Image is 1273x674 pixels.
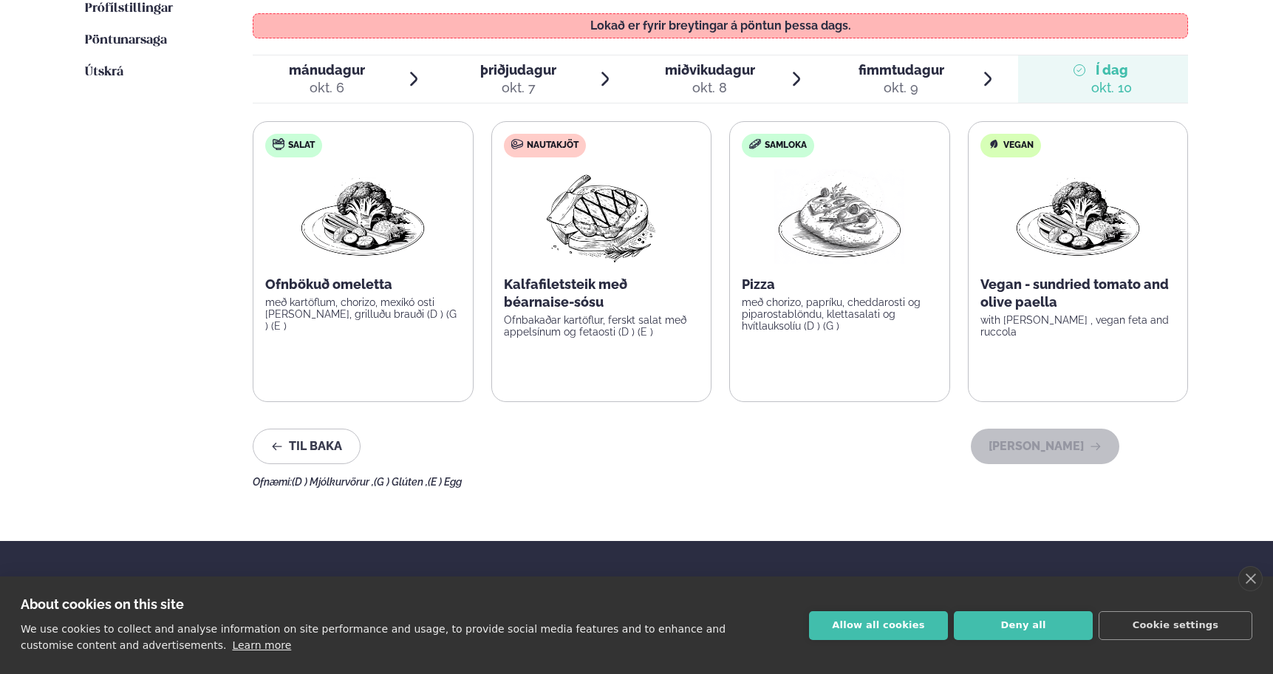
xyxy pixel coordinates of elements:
button: Til baka [253,429,361,464]
div: okt. 10 [1091,79,1132,97]
div: okt. 8 [665,79,755,97]
p: Ofnbökuð omeletta [265,276,461,293]
div: okt. 7 [480,79,556,97]
a: Learn more [232,639,291,651]
span: fimmtudagur [859,62,944,78]
div: okt. 6 [289,79,365,97]
p: Vegan - sundried tomato and olive paella [980,276,1176,311]
strong: About cookies on this site [21,596,184,612]
img: Vegan.png [1013,169,1143,264]
p: Ofnbakaðar kartöflur, ferskt salat með appelsínum og fetaosti (D ) (E ) [504,314,700,338]
p: with [PERSON_NAME] , vegan feta and ruccola [980,314,1176,338]
span: Útskrá [85,66,123,78]
span: (G ) Glúten , [374,476,428,488]
span: Nautakjöt [527,140,579,152]
p: We use cookies to collect and analyse information on site performance and usage, to provide socia... [21,623,726,651]
span: (D ) Mjólkurvörur , [292,476,374,488]
div: Ofnæmi: [253,476,1188,488]
img: Beef-Meat.png [536,169,666,264]
p: Pizza [742,276,938,293]
img: Vegan.svg [988,138,1000,150]
a: close [1238,566,1263,591]
span: Salat [288,140,315,152]
button: Deny all [954,611,1093,640]
img: salad.svg [273,138,284,150]
span: Vegan [1003,140,1034,152]
button: Allow all cookies [809,611,948,640]
p: Kalfafiletsteik með béarnaise-sósu [504,276,700,311]
img: Vegan.png [298,169,428,264]
span: (E ) Egg [428,476,462,488]
a: Útskrá [85,64,123,81]
span: miðvikudagur [665,62,755,78]
span: Pöntunarsaga [85,34,167,47]
p: með kartöflum, chorizo, mexíkó osti [PERSON_NAME], grilluðu brauði (D ) (G ) (E ) [265,296,461,332]
span: mánudagur [289,62,365,78]
p: Lokað er fyrir breytingar á pöntun þessa dags. [268,20,1173,32]
img: beef.svg [511,138,523,150]
img: sandwich-new-16px.svg [749,139,761,149]
button: [PERSON_NAME] [971,429,1119,464]
p: með chorizo, papríku, cheddarosti og piparostablöndu, klettasalati og hvítlauksolíu (D ) (G ) [742,296,938,332]
span: þriðjudagur [480,62,556,78]
div: okt. 9 [859,79,944,97]
img: Pizza-Bread.png [774,169,904,264]
span: Samloka [765,140,807,152]
span: Prófílstillingar [85,2,173,15]
a: Pöntunarsaga [85,32,167,50]
button: Cookie settings [1099,611,1252,640]
span: Í dag [1091,61,1132,79]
